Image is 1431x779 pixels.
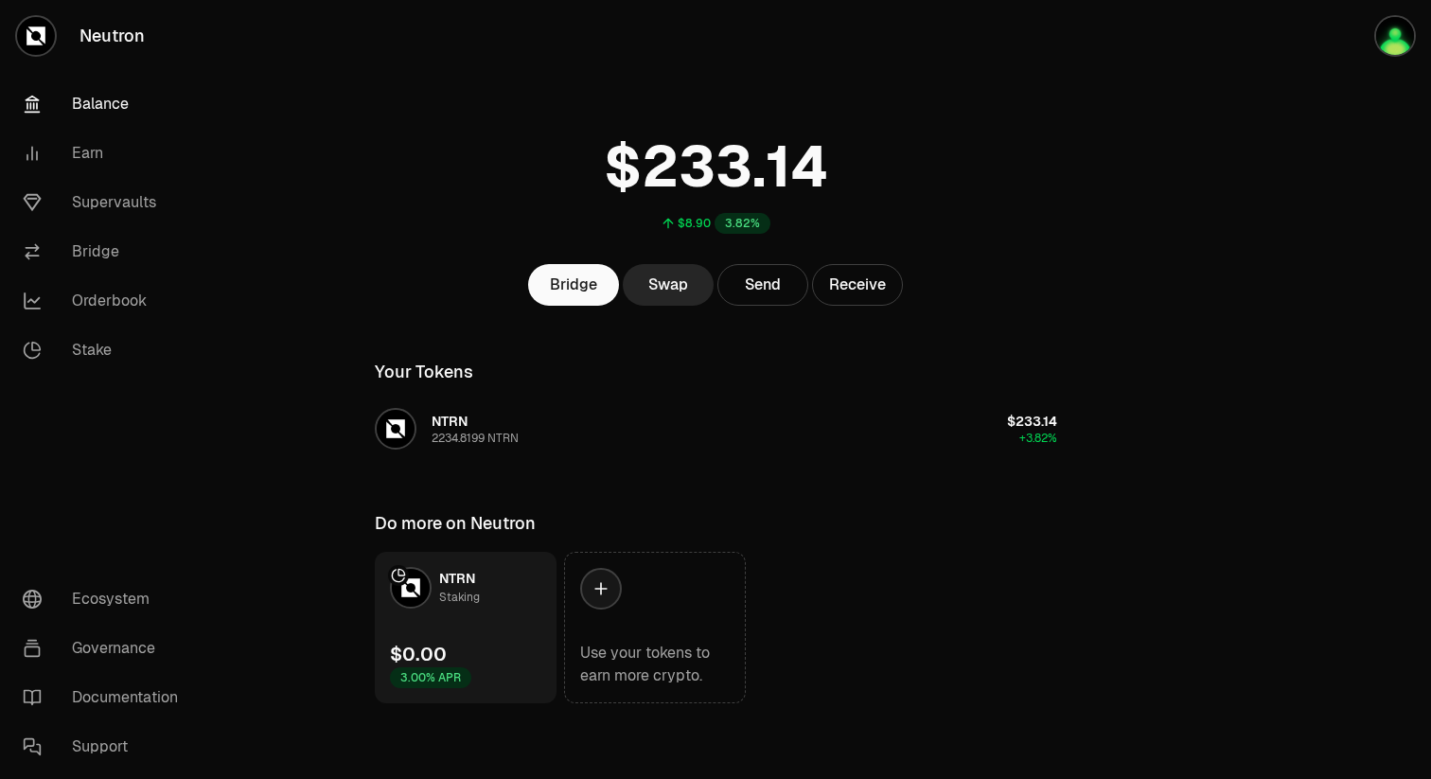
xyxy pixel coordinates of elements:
[812,264,903,306] button: Receive
[375,359,473,385] div: Your Tokens
[8,227,204,276] a: Bridge
[392,569,430,607] img: NTRN Logo
[1019,431,1057,446] span: +3.82%
[715,213,770,234] div: 3.82%
[390,641,447,667] div: $0.00
[439,570,475,587] span: NTRN
[432,413,468,430] span: NTRN
[390,667,471,688] div: 3.00% APR
[8,276,204,326] a: Orderbook
[678,216,711,231] div: $8.90
[8,575,204,624] a: Ecosystem
[564,552,746,703] a: Use your tokens to earn more crypto.
[377,410,415,448] img: NTRN Logo
[8,673,204,722] a: Documentation
[1007,413,1057,430] span: $233.14
[8,129,204,178] a: Earn
[8,326,204,375] a: Stake
[8,624,204,673] a: Governance
[432,431,519,446] div: 2234.8199 NTRN
[439,588,480,607] div: Staking
[8,178,204,227] a: Supervaults
[363,400,1069,457] button: NTRN LogoNTRN2234.8199 NTRN$233.14+3.82%
[8,722,204,771] a: Support
[717,264,808,306] button: Send
[623,264,714,306] a: Swap
[528,264,619,306] a: Bridge
[375,552,556,703] a: NTRN LogoNTRNStaking$0.003.00% APR
[580,642,730,687] div: Use your tokens to earn more crypto.
[8,80,204,129] a: Balance
[1376,17,1414,55] img: Alex
[375,510,536,537] div: Do more on Neutron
